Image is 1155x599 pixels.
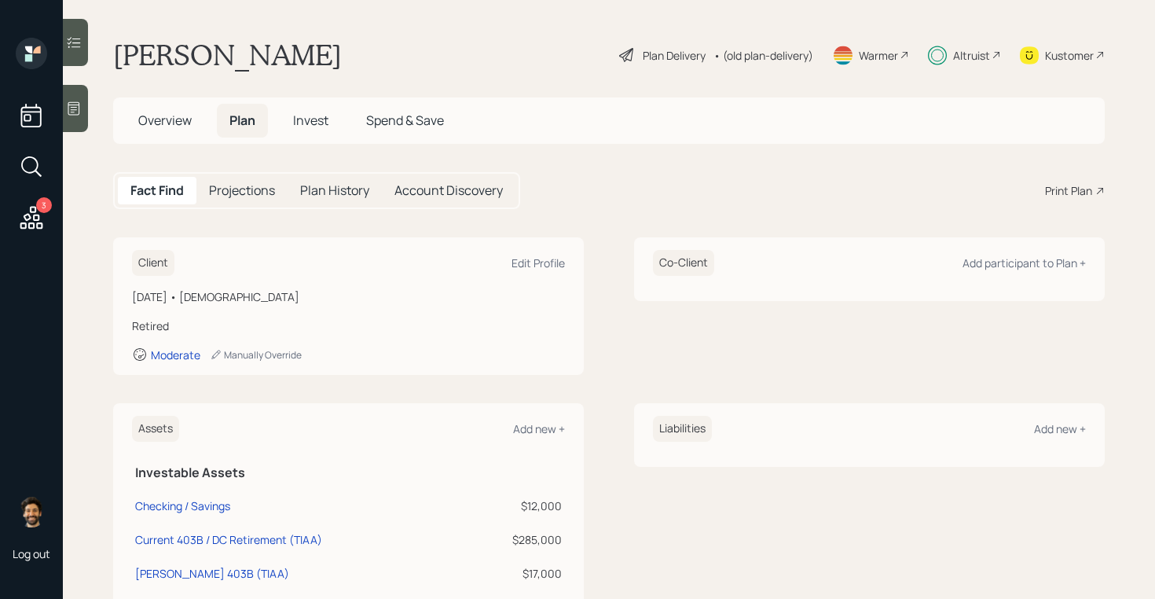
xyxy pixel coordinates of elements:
[293,112,328,129] span: Invest
[135,498,230,514] div: Checking / Savings
[132,288,565,305] div: [DATE] • [DEMOGRAPHIC_DATA]
[486,565,562,582] div: $17,000
[643,47,706,64] div: Plan Delivery
[132,250,174,276] h6: Client
[151,347,200,362] div: Moderate
[1045,47,1094,64] div: Kustomer
[16,496,47,527] img: eric-schwartz-headshot.png
[135,531,322,548] div: Current 403B / DC Retirement (TIAA)
[653,416,712,442] h6: Liabilities
[36,197,52,213] div: 3
[1045,182,1092,199] div: Print Plan
[953,47,990,64] div: Altruist
[132,416,179,442] h6: Assets
[13,546,50,561] div: Log out
[653,250,714,276] h6: Co-Client
[132,318,565,334] div: Retired
[135,465,562,480] h5: Investable Assets
[486,531,562,548] div: $285,000
[130,183,184,198] h5: Fact Find
[138,112,192,129] span: Overview
[113,38,342,72] h1: [PERSON_NAME]
[300,183,369,198] h5: Plan History
[394,183,503,198] h5: Account Discovery
[486,498,562,514] div: $12,000
[366,112,444,129] span: Spend & Save
[859,47,898,64] div: Warmer
[209,183,275,198] h5: Projections
[229,112,255,129] span: Plan
[210,348,302,362] div: Manually Override
[511,255,565,270] div: Edit Profile
[513,421,565,436] div: Add new +
[962,255,1086,270] div: Add participant to Plan +
[135,565,289,582] div: [PERSON_NAME] 403B (TIAA)
[713,47,813,64] div: • (old plan-delivery)
[1034,421,1086,436] div: Add new +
